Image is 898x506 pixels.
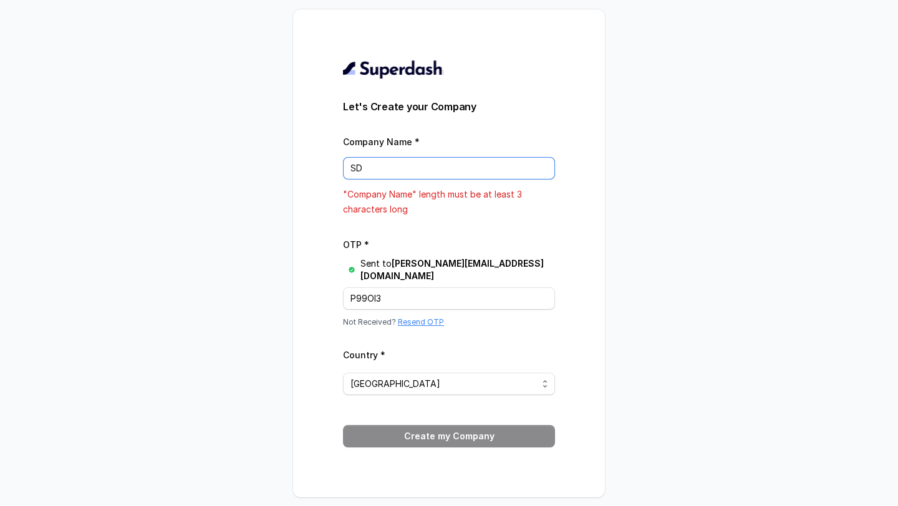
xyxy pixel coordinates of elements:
[343,317,555,327] p: Not Received?
[360,257,555,282] p: Sent to
[343,59,443,79] img: light.svg
[343,350,385,360] label: Country *
[343,425,555,447] button: Create my Company
[343,99,555,114] h3: Let's Create your Company
[360,258,544,281] span: [PERSON_NAME][EMAIL_ADDRESS][DOMAIN_NAME]
[350,376,440,391] span: [GEOGRAPHIC_DATA]
[343,187,555,217] p: "Company Name" length must be at least 3 characters long
[398,317,444,327] span: Resend OTP
[343,373,555,395] button: [GEOGRAPHIC_DATA]
[343,136,420,147] label: Company Name *
[343,239,369,250] label: OTP *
